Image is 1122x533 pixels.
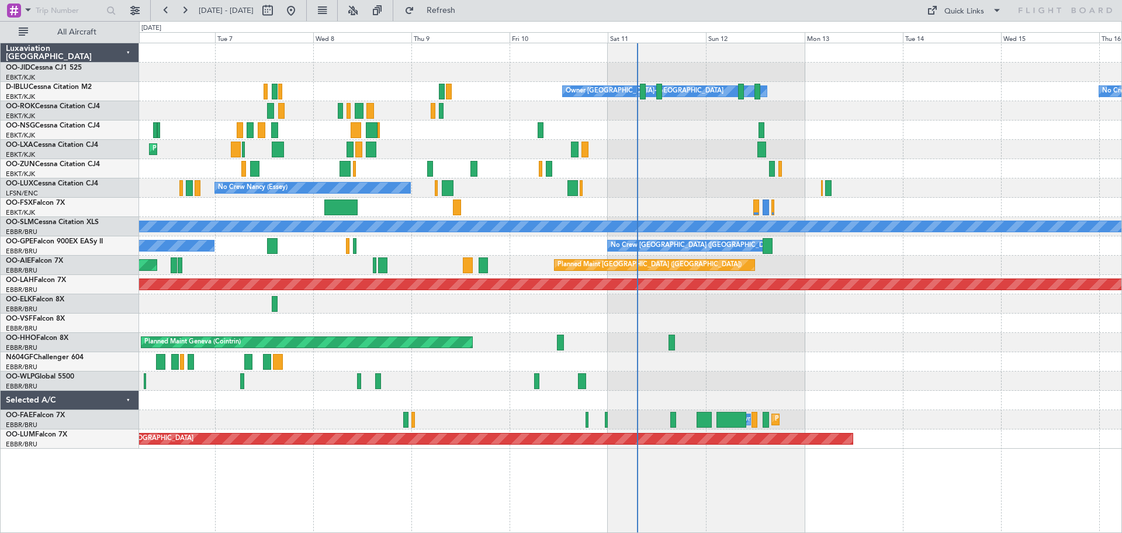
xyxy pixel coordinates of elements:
div: Planned Maint Geneva (Cointrin) [144,333,241,351]
div: No Crew [GEOGRAPHIC_DATA] ([GEOGRAPHIC_DATA] National) [611,237,806,255]
span: OO-HHO [6,335,36,342]
a: D-IBLUCessna Citation M2 [6,84,92,91]
div: No Crew Nancy (Essey) [218,179,288,197]
div: Tue 7 [215,32,313,43]
div: Planned Maint [GEOGRAPHIC_DATA] ([GEOGRAPHIC_DATA]) [557,256,742,274]
a: EBKT/KJK [6,92,35,101]
span: OO-LUX [6,180,33,187]
a: OO-ELKFalcon 8X [6,296,64,303]
a: OO-ROKCessna Citation CJ4 [6,103,100,110]
div: Owner [GEOGRAPHIC_DATA]-[GEOGRAPHIC_DATA] [566,82,723,100]
a: EBBR/BRU [6,228,37,236]
a: OO-ZUNCessna Citation CJ4 [6,161,100,168]
a: EBBR/BRU [6,305,37,314]
button: Quick Links [921,1,1007,20]
div: Mon 6 [117,32,215,43]
a: EBBR/BRU [6,440,37,449]
span: OO-GPE [6,238,33,245]
div: Tue 14 [903,32,1001,43]
a: OO-SLMCessna Citation XLS [6,219,99,226]
div: Fri 10 [510,32,608,43]
span: OO-ROK [6,103,35,110]
div: Mon 13 [805,32,903,43]
div: Quick Links [944,6,984,18]
a: OO-AIEFalcon 7X [6,257,63,264]
span: [DATE] - [DATE] [199,5,254,16]
div: Sun 12 [706,32,804,43]
a: EBBR/BRU [6,363,37,372]
a: EBBR/BRU [6,286,37,294]
a: EBKT/KJK [6,150,35,159]
span: OO-LUM [6,431,35,438]
a: OO-HHOFalcon 8X [6,335,68,342]
div: AOG Maint [GEOGRAPHIC_DATA] [91,430,193,448]
button: Refresh [399,1,469,20]
a: EBBR/BRU [6,266,37,275]
div: [DATE] [141,23,161,33]
a: EBBR/BRU [6,343,37,352]
a: EBBR/BRU [6,382,37,391]
a: EBKT/KJK [6,73,35,82]
div: Wed 15 [1001,32,1099,43]
a: EBKT/KJK [6,170,35,178]
a: OO-LUMFalcon 7X [6,431,67,438]
div: Planned Maint Kortrijk-[GEOGRAPHIC_DATA] [153,140,289,158]
div: Wed 8 [313,32,411,43]
span: Refresh [417,6,466,15]
span: OO-AIE [6,257,31,264]
span: OO-SLM [6,219,34,226]
a: LFSN/ENC [6,189,38,198]
span: OO-ELK [6,296,32,303]
a: EBKT/KJK [6,208,35,217]
div: Thu 9 [411,32,510,43]
span: D-IBLU [6,84,29,91]
span: OO-WLP [6,373,34,380]
a: OO-WLPGlobal 5500 [6,373,74,380]
a: OO-LAHFalcon 7X [6,277,66,284]
span: OO-NSG [6,122,35,129]
a: OO-LUXCessna Citation CJ4 [6,180,98,187]
a: EBKT/KJK [6,112,35,121]
a: OO-LXACessna Citation CJ4 [6,142,98,149]
button: All Aircraft [13,23,127,42]
span: OO-ZUN [6,161,35,168]
a: OO-VSFFalcon 8X [6,315,65,322]
span: OO-JID [6,64,30,71]
a: N604GFChallenger 604 [6,354,84,361]
span: OO-LXA [6,142,33,149]
span: OO-FSX [6,200,33,207]
div: Sat 11 [608,32,706,43]
a: OO-GPEFalcon 900EX EASy II [6,238,103,245]
a: OO-JIDCessna CJ1 525 [6,64,82,71]
input: Trip Number [36,2,103,19]
span: OO-LAH [6,277,34,284]
a: EBKT/KJK [6,131,35,140]
div: Planned Maint Melsbroek Air Base [775,411,877,428]
a: OO-FAEFalcon 7X [6,412,65,419]
a: EBBR/BRU [6,421,37,429]
span: N604GF [6,354,33,361]
span: All Aircraft [30,28,123,36]
span: OO-FAE [6,412,33,419]
a: OO-NSGCessna Citation CJ4 [6,122,100,129]
span: OO-VSF [6,315,33,322]
a: EBBR/BRU [6,324,37,333]
a: EBBR/BRU [6,247,37,256]
a: OO-FSXFalcon 7X [6,200,65,207]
